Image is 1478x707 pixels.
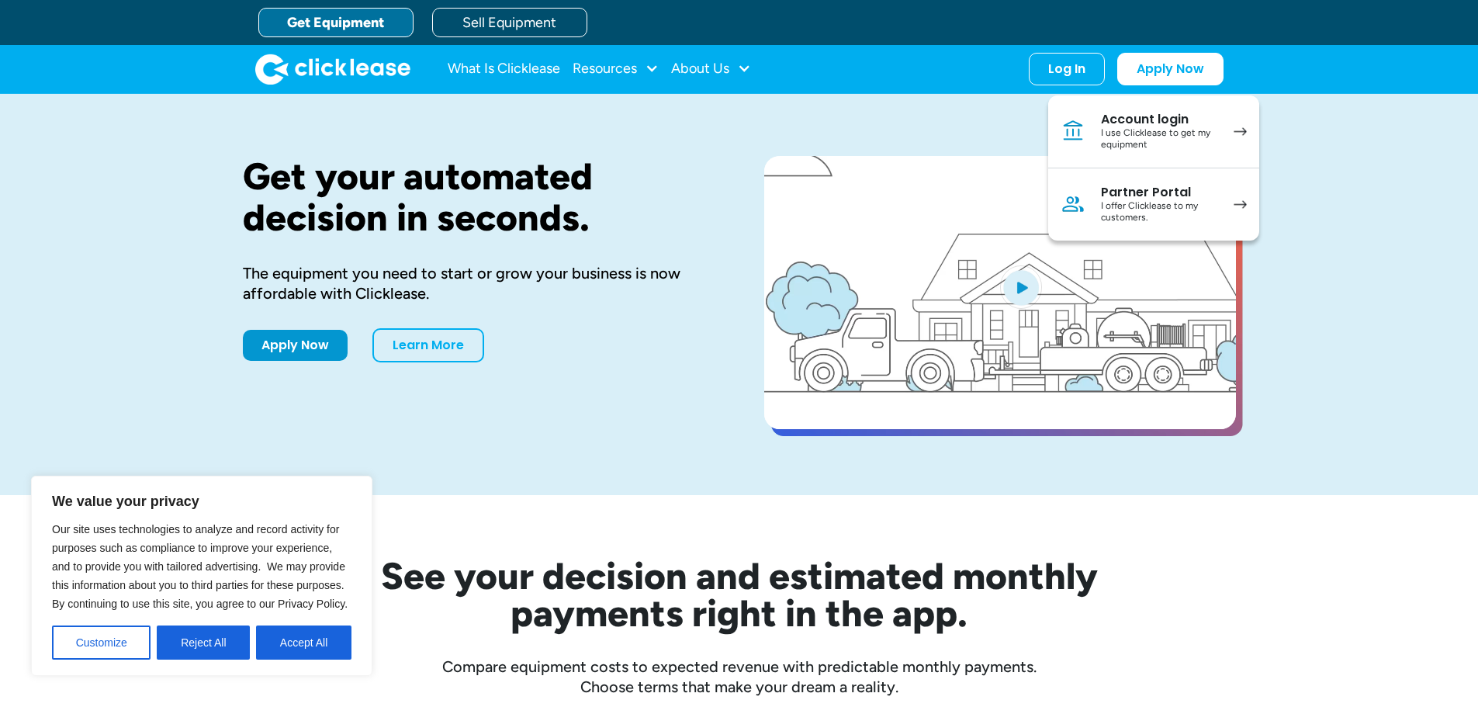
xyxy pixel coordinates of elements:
[243,156,715,238] h1: Get your automated decision in seconds.
[243,657,1236,697] div: Compare equipment costs to expected revenue with predictable monthly payments. Choose terms that ...
[573,54,659,85] div: Resources
[1234,200,1247,209] img: arrow
[52,626,151,660] button: Customize
[671,54,751,85] div: About Us
[305,557,1174,632] h2: See your decision and estimated monthly payments right in the app.
[1117,53,1224,85] a: Apply Now
[256,626,351,660] button: Accept All
[372,328,484,362] a: Learn More
[52,492,351,511] p: We value your privacy
[255,54,410,85] img: Clicklease logo
[255,54,410,85] a: home
[31,476,372,676] div: We value your privacy
[243,330,348,361] a: Apply Now
[448,54,560,85] a: What Is Clicklease
[1048,61,1085,77] div: Log In
[1101,185,1218,200] div: Partner Portal
[157,626,250,660] button: Reject All
[243,263,715,303] div: The equipment you need to start or grow your business is now affordable with Clicklease.
[1048,95,1259,241] nav: Log In
[1101,112,1218,127] div: Account login
[1061,192,1085,217] img: Person icon
[1101,127,1218,151] div: I use Clicklease to get my equipment
[1234,127,1247,136] img: arrow
[258,8,414,37] a: Get Equipment
[1000,265,1042,309] img: Blue play button logo on a light blue circular background
[1048,168,1259,241] a: Partner PortalI offer Clicklease to my customers.
[764,156,1236,429] a: open lightbox
[432,8,587,37] a: Sell Equipment
[1048,95,1259,168] a: Account loginI use Clicklease to get my equipment
[1061,119,1085,144] img: Bank icon
[1101,200,1218,224] div: I offer Clicklease to my customers.
[52,523,348,610] span: Our site uses technologies to analyze and record activity for purposes such as compliance to impr...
